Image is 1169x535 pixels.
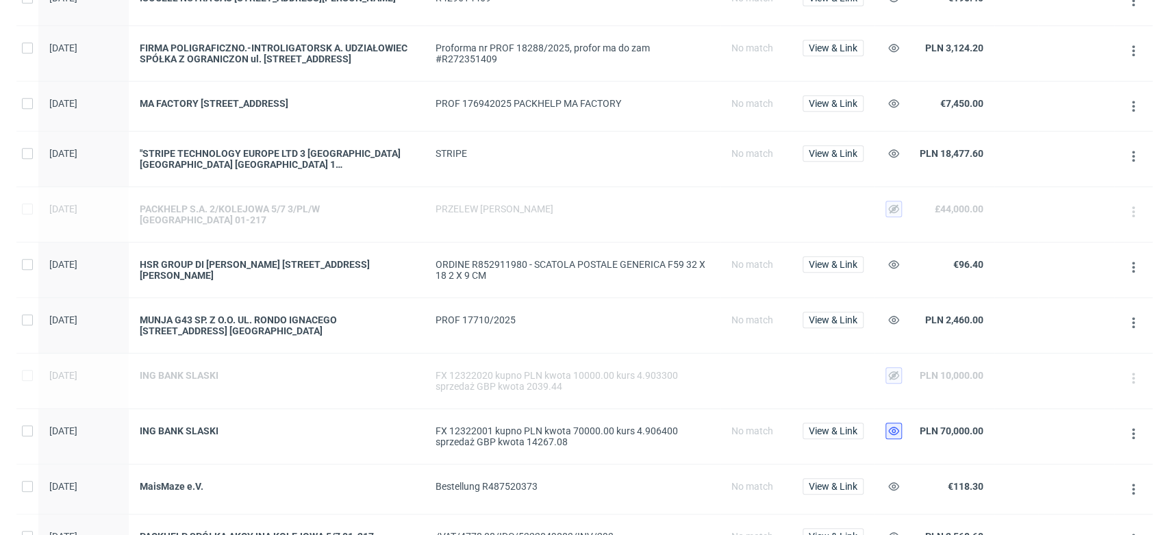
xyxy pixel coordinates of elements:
[940,98,983,109] span: €7,450.00
[803,312,864,328] button: View & Link
[809,149,857,158] span: View & Link
[809,426,857,436] span: View & Link
[49,42,77,53] span: [DATE]
[925,314,983,325] span: PLN 2,460.00
[436,42,709,64] div: Proforma nr PROF 18288/2025, profor ma do zam #R272351409
[731,259,773,270] span: No match
[49,481,77,492] span: [DATE]
[920,370,983,381] span: PLN 10,000.00
[803,425,864,436] a: View & Link
[49,370,77,381] span: [DATE]
[436,314,709,325] div: PROF 17710/2025
[803,148,864,159] a: View & Link
[731,314,773,325] span: No match
[436,425,709,447] div: FX 12322001 kupno PLN kwota 70000.00 kurs 4.906400 sprzedaż GBP kwota 14267.08
[803,98,864,109] a: View & Link
[920,425,983,436] span: PLN 70,000.00
[49,148,77,159] span: [DATE]
[809,43,857,53] span: View & Link
[140,314,414,336] a: MUNJA G43 SP. Z O.O. UL. RONDO IGNACEGO [STREET_ADDRESS] [GEOGRAPHIC_DATA]
[140,42,414,64] a: FIRMA POLIGRAFICZNO.-INTROLIGATORSK A. UDZIAŁOWIEC SPÓŁKA Z OGRANICZON ul. [STREET_ADDRESS]
[809,99,857,108] span: View & Link
[953,259,983,270] span: €96.40
[803,259,864,270] a: View & Link
[140,203,414,225] a: PACKHELP S.A. 2/KOLEJOWA 5/7 3/PL/W [GEOGRAPHIC_DATA] 01-217
[803,145,864,162] button: View & Link
[49,425,77,436] span: [DATE]
[731,42,773,53] span: No match
[803,314,864,325] a: View & Link
[920,148,983,159] span: PLN 18,477.60
[803,481,864,492] a: View & Link
[140,148,414,170] a: "STRIPE TECHNOLOGY EUROPE LTD 3 [GEOGRAPHIC_DATA] [GEOGRAPHIC_DATA] [GEOGRAPHIC_DATA] 1 [GEOGRAPH...
[140,370,414,381] a: ING BANK SLASKI
[731,98,773,109] span: No match
[436,203,709,214] div: PRZELEW [PERSON_NAME]
[809,315,857,325] span: View & Link
[731,425,773,436] span: No match
[803,478,864,495] button: View & Link
[49,98,77,109] span: [DATE]
[935,203,983,214] span: £44,000.00
[436,481,709,492] div: Bestellung R487520373
[803,40,864,56] button: View & Link
[803,42,864,53] a: View & Link
[140,259,414,281] a: HSR GROUP DI [PERSON_NAME] [STREET_ADDRESS][PERSON_NAME]
[809,260,857,269] span: View & Link
[436,259,709,281] div: ORDINE R852911980 - SCATOLA POSTALE GENERICA F59 32 X 18 2 X 9 CM
[948,481,983,492] span: €118.30
[140,98,414,109] a: MA FACTORY [STREET_ADDRESS]
[49,203,77,214] span: [DATE]
[925,42,983,53] span: PLN 3,124.20
[809,482,857,491] span: View & Link
[140,425,414,436] a: ING BANK SLASKI
[803,256,864,273] button: View & Link
[436,370,709,392] div: FX 12322020 kupno PLN kwota 10000.00 kurs 4.903300 sprzedaż GBP kwota 2039.44
[49,259,77,270] span: [DATE]
[731,148,773,159] span: No match
[49,314,77,325] span: [DATE]
[803,423,864,439] button: View & Link
[436,148,709,159] div: STRIPE
[140,481,414,492] a: MaisMaze e.V.
[436,98,709,109] div: PROF 176942025 PACKHELP MA FACTORY
[731,481,773,492] span: No match
[803,95,864,112] button: View & Link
